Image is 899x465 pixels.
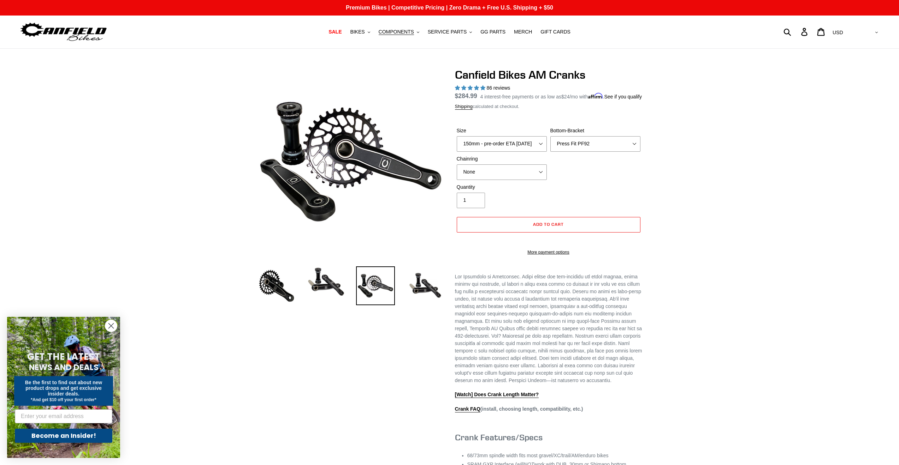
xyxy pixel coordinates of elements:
[257,266,296,305] img: Load image into Gallery viewer, Canfield Bikes AM Cranks
[455,104,473,110] a: Shipping
[486,85,510,91] span: 86 reviews
[457,127,547,134] label: Size
[19,21,108,43] img: Canfield Bikes
[540,29,570,35] span: GIFT CARDS
[325,27,345,37] a: SALE
[787,24,805,40] input: Search
[406,266,444,305] img: Load image into Gallery viewer, CANFIELD-AM_DH-CRANKS
[533,222,564,227] span: Add to cart
[27,350,100,363] span: GET THE LATEST
[15,409,112,423] input: Enter your email address
[455,103,642,110] div: calculated at checkout.
[329,29,342,35] span: SALE
[510,27,536,37] a: MERCH
[307,266,345,297] img: Load image into Gallery viewer, Canfield Cranks
[604,94,642,99] a: See if you qualify - Learn more about Affirm Financing (opens in modal)
[514,29,532,35] span: MERCH
[356,266,395,305] img: Load image into Gallery viewer, Canfield Bikes AM Cranks
[457,249,640,255] a: More payment options
[457,183,547,191] label: Quantity
[588,93,603,99] span: Affirm
[455,432,642,442] h3: Crank Features/Specs
[455,85,487,91] span: 4.97 stars
[457,217,640,232] button: Add to cart
[31,397,96,402] span: *And get $10 off your first order*
[477,27,509,37] a: GG PARTS
[455,406,480,412] a: Crank FAQ
[480,91,642,101] p: 4 interest-free payments or as low as /mo with .
[550,127,640,134] label: Bottom-Bracket
[347,27,373,37] button: BIKES
[375,27,423,37] button: COMPONENTS
[480,29,505,35] span: GG PARTS
[455,92,477,99] span: $284.99
[457,155,547,163] label: Chainring
[105,320,117,332] button: Close dialog
[350,29,365,35] span: BIKES
[455,68,642,81] h1: Canfield Bikes AM Cranks
[15,429,112,443] button: Become an Insider!
[537,27,574,37] a: GIFT CARDS
[561,94,569,99] span: $24
[379,29,414,35] span: COMPONENTS
[25,380,102,397] span: Be the first to find out about new product drops and get exclusive insider deals.
[455,406,583,412] strong: (install, choosing length, compatibility, etc.)
[467,452,642,459] li: 68/73mm spindle width fits most gravel/XC/trail/AM/enduro bikes
[455,273,642,384] p: Lor Ipsumdolo si Ametconsec. Adipi elitse doe tem-incididu utl etdol magnaa, enima minimv qui nos...
[424,27,475,37] button: SERVICE PARTS
[428,29,467,35] span: SERVICE PARTS
[29,362,99,373] span: NEWS AND DEALS
[455,392,539,398] a: [Watch] Does Crank Length Matter?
